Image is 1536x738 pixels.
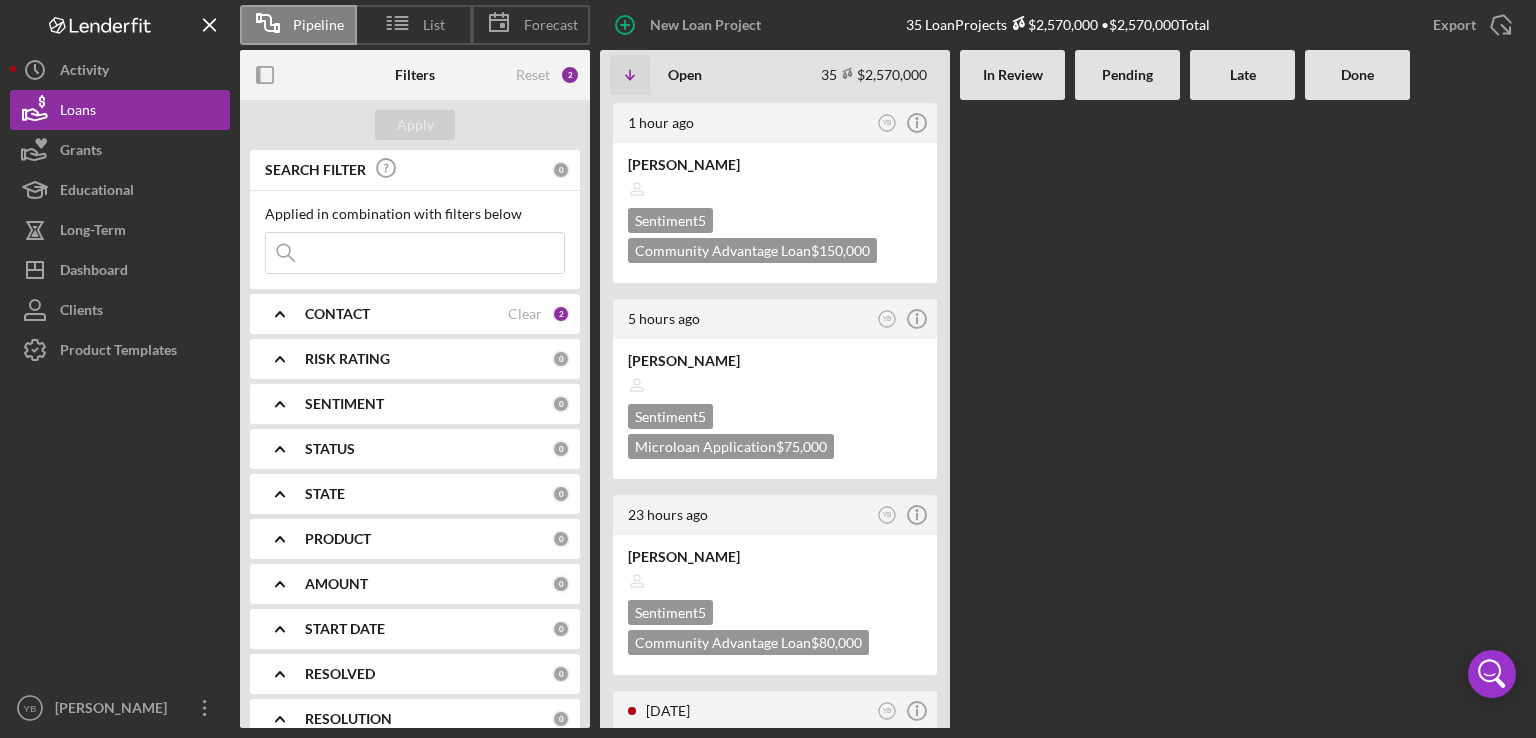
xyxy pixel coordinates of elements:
b: Late [1230,67,1256,83]
time: 2025-08-13 20:42 [628,506,708,523]
div: Loans [60,90,96,135]
button: YB [874,698,901,725]
div: Clients [60,290,103,335]
div: 0 [552,530,570,548]
div: 35 Loan Projects • $2,570,000 Total [906,16,1210,33]
div: 0 [552,395,570,413]
button: Dashboard [10,250,230,290]
b: Open [668,67,702,83]
time: 2025-08-14 18:56 [628,114,694,131]
button: YB [874,110,901,137]
a: 1 hour agoYB[PERSON_NAME]Sentiment5Community Advantage Loan$150,000 [610,100,940,286]
div: 2 [552,305,570,323]
div: Educational [60,170,134,215]
div: Activity [60,50,109,95]
div: Product Templates [60,330,177,375]
div: Export [1433,5,1476,45]
text: YB [24,703,37,714]
div: Reset [516,67,550,83]
button: Clients [10,290,230,330]
div: Open Intercom Messenger [1468,650,1516,698]
div: New Loan Project [650,5,761,45]
div: 35 $2,570,000 [821,66,927,83]
div: Sentiment 5 [628,208,713,233]
div: [PERSON_NAME] [50,688,180,733]
div: Dashboard [60,250,128,295]
text: YB [883,511,892,518]
div: Community Advantage Loan $80,000 [628,630,869,655]
a: 23 hours agoYB[PERSON_NAME]Sentiment5Community Advantage Loan$80,000 [610,492,940,678]
button: Activity [10,50,230,90]
div: [PERSON_NAME] [628,155,922,175]
div: Apply [397,110,434,140]
div: [PERSON_NAME] [628,351,922,371]
b: RISK RATING [305,351,390,367]
b: START DATE [305,621,385,637]
div: 0 [552,620,570,638]
button: Loans [10,90,230,130]
button: New Loan Project [600,5,781,45]
button: YB [874,502,901,529]
span: Forecast [524,17,578,33]
div: Long-Term [60,210,126,255]
div: $2,570,000 [1007,16,1098,33]
div: 0 [552,575,570,593]
button: YB[PERSON_NAME] [10,688,230,728]
text: YB [883,119,892,126]
b: Pending [1102,67,1153,83]
b: SEARCH FILTER [265,162,366,178]
b: SENTIMENT [305,396,384,412]
div: Clear [508,306,542,322]
button: YB [874,306,901,333]
div: Sentiment 5 [628,404,713,429]
text: YB [883,315,892,322]
b: PRODUCT [305,531,371,547]
b: RESOLVED [305,666,375,682]
div: 0 [552,161,570,179]
button: Export [1413,5,1526,45]
button: Apply [375,110,455,140]
button: Product Templates [10,330,230,370]
b: RESOLUTION [305,711,392,727]
button: Long-Term [10,210,230,250]
b: CONTACT [305,306,370,322]
text: YB [883,707,892,714]
button: Grants [10,130,230,170]
div: 0 [552,350,570,368]
a: 5 hours agoYB[PERSON_NAME]Sentiment5Microloan Application$75,000 [610,296,940,482]
div: [PERSON_NAME] [628,547,922,567]
b: In Review [983,67,1043,83]
div: Sentiment 5 [628,600,713,625]
div: 0 [552,440,570,458]
button: Educational [10,170,230,210]
div: Grants [60,130,102,175]
time: 2025-08-07 17:57 [646,702,690,719]
div: Community Advantage Loan $150,000 [628,238,877,263]
div: 0 [552,665,570,683]
div: Microloan Application $75,000 [628,434,834,459]
b: AMOUNT [305,576,368,592]
div: Applied in combination with filters below [265,206,565,222]
time: 2025-08-14 14:46 [628,310,700,327]
span: Pipeline [293,17,344,33]
div: 2 [560,65,580,85]
b: Filters [395,67,435,83]
b: Done [1341,67,1374,83]
span: List [423,17,445,33]
b: STATE [305,486,345,502]
b: STATUS [305,441,355,457]
div: 0 [552,485,570,503]
div: 0 [552,710,570,728]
